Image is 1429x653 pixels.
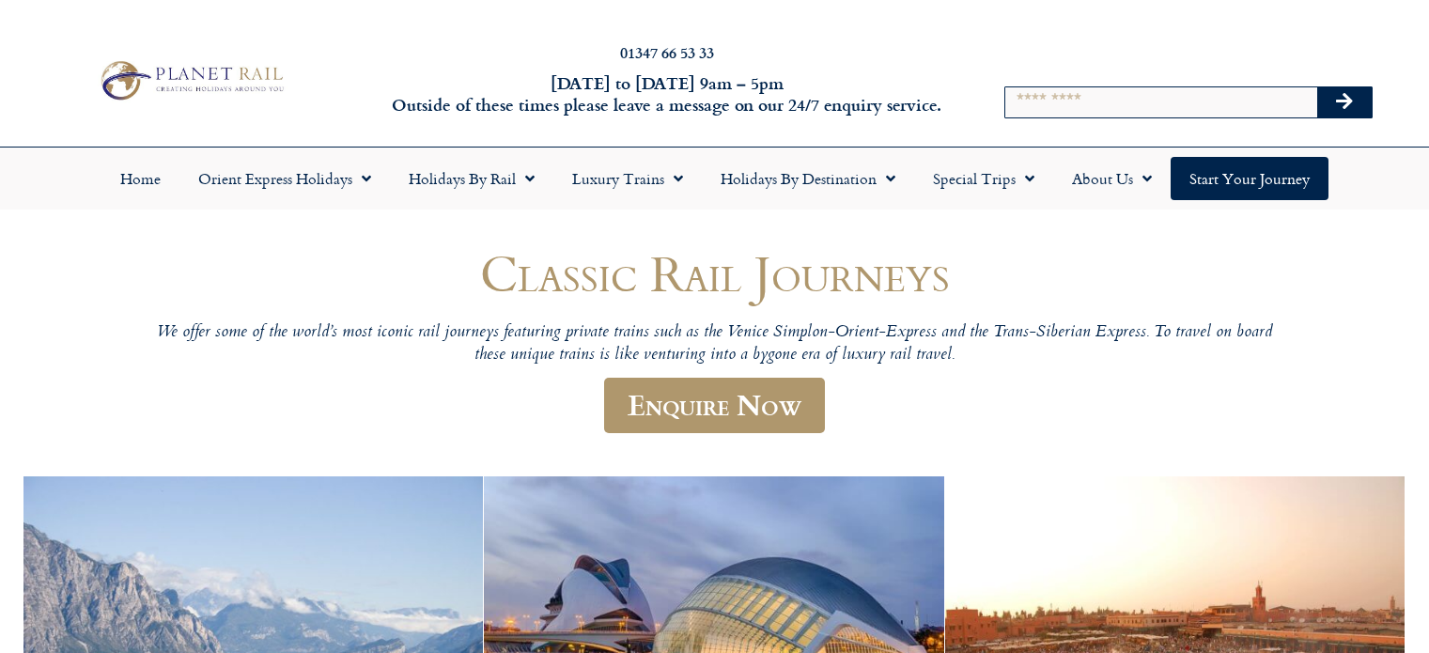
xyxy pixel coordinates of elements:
[553,157,702,200] a: Luxury Trains
[604,378,825,433] a: Enquire Now
[1171,157,1328,200] a: Start your Journey
[93,56,288,104] img: Planet Rail Train Holidays Logo
[151,322,1279,366] p: We offer some of the world’s most iconic rail journeys featuring private trains such as the Venic...
[101,157,179,200] a: Home
[390,157,553,200] a: Holidays by Rail
[179,157,390,200] a: Orient Express Holidays
[1053,157,1171,200] a: About Us
[702,157,914,200] a: Holidays by Destination
[620,41,714,63] a: 01347 66 53 33
[1317,87,1372,117] button: Search
[9,157,1420,200] nav: Menu
[386,72,948,117] h6: [DATE] to [DATE] 9am – 5pm Outside of these times please leave a message on our 24/7 enquiry serv...
[151,245,1279,301] h1: Classic Rail Journeys
[914,157,1053,200] a: Special Trips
